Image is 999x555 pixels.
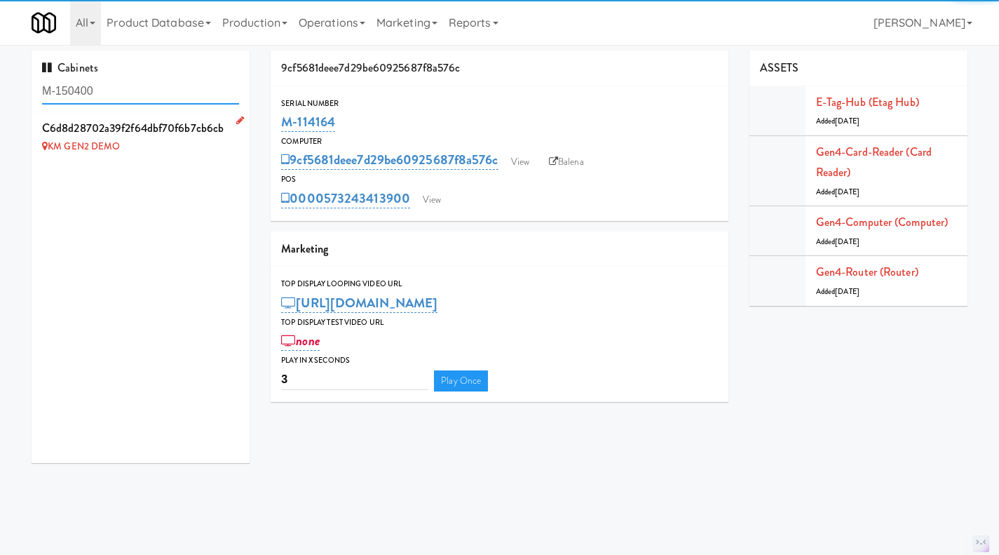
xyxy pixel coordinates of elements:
a: 0000573243413900 [281,189,410,208]
a: [URL][DOMAIN_NAME] [281,293,437,313]
a: Play Once [434,370,488,392]
li: c6d8d28702a39f2f64dbf70f6b7cb6cb KM GEN2 DEMO [32,112,250,161]
span: Added [816,187,859,197]
a: M-114164 [281,112,335,132]
div: c6d8d28702a39f2f64dbf70f6b7cb6cb [42,118,239,139]
span: [DATE] [835,116,859,126]
a: E-tag-hub (Etag Hub) [816,94,919,110]
span: [DATE] [835,187,859,197]
a: Gen4-computer (Computer) [816,214,948,230]
a: View [416,189,448,210]
span: Added [816,286,859,297]
span: Marketing [281,241,328,257]
div: Top Display Test Video Url [281,316,718,330]
a: Balena [542,152,591,173]
div: Computer [281,135,718,149]
a: View [504,152,536,173]
span: Added [816,236,859,247]
div: 9cf5681deee7d29be60925687f8a576c [271,51,728,86]
a: KM GEN2 DEMO [42,140,120,153]
a: Gen4-card-reader (Card Reader) [816,144,932,181]
a: none [281,331,320,351]
a: Gen4-router (Router) [816,264,918,280]
input: Search cabinets [42,79,239,105]
a: 9cf5681deee7d29be60925687f8a576c [281,150,498,170]
span: Cabinets [42,60,98,76]
div: Serial Number [281,97,718,111]
span: [DATE] [835,236,859,247]
img: Micromart [32,11,56,35]
div: Play in X seconds [281,354,718,368]
div: Top Display Looping Video Url [281,277,718,291]
span: Added [816,116,859,126]
span: ASSETS [760,60,799,76]
div: POS [281,173,718,187]
span: [DATE] [835,286,859,297]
